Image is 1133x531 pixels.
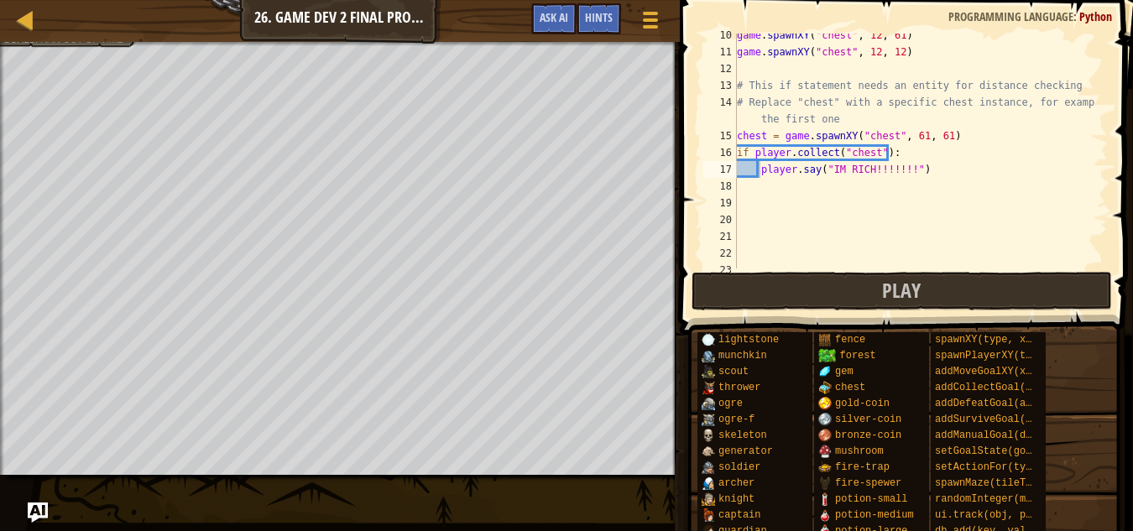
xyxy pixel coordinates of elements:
div: 16 [703,144,737,161]
span: Programming language [948,8,1073,24]
div: 12 [703,60,737,77]
span: knight [718,493,754,505]
img: portrait.png [702,461,715,474]
span: Ask AI [540,9,568,25]
div: 22 [703,245,737,262]
div: 17 [703,161,737,178]
img: portrait.png [818,508,832,522]
div: 20 [703,211,737,228]
img: portrait.png [702,397,715,410]
span: : [1073,8,1079,24]
span: addSurviveGoal(seconds) [935,414,1074,425]
span: ogre [718,398,743,409]
span: addMoveGoalXY(x, y) [935,366,1050,377]
span: spawnXY(type, x, y) [935,334,1050,346]
span: fire-trap [835,461,890,473]
span: Play [882,277,921,304]
div: 13 [703,77,737,94]
span: potion-small [835,493,907,505]
div: 11 [703,44,737,60]
img: portrait.png [818,476,832,490]
span: captain [718,509,760,521]
span: ogre-f [718,414,754,425]
span: thrower [718,382,760,393]
span: generator [718,445,773,457]
span: gem [835,366,854,377]
span: skeleton [718,429,767,441]
img: portrait.png [818,381,832,394]
img: portrait.png [702,476,715,490]
img: portrait.png [702,508,715,522]
img: portrait.png [818,429,832,442]
span: mushroom [835,445,884,457]
div: 21 [703,228,737,245]
img: portrait.png [818,445,832,458]
button: Ask AI [28,502,48,523]
button: Play [692,272,1112,310]
span: archer [718,477,754,489]
span: spawnMaze(tileType, seed) [935,477,1086,489]
span: fence [835,334,865,346]
span: scout [718,366,749,377]
img: portrait.png [818,413,832,426]
div: 18 [703,178,737,195]
img: portrait.png [818,365,832,378]
img: portrait.png [702,365,715,378]
span: gold-coin [835,398,890,409]
button: Ask AI [531,3,577,34]
span: munchkin [718,350,767,362]
img: portrait.png [702,413,715,426]
button: Show game menu [629,3,671,43]
span: soldier [718,461,760,473]
span: potion-medium [835,509,914,521]
div: 10 [703,27,737,44]
span: Hints [585,9,613,25]
img: trees_1.png [818,349,836,362]
span: addDefeatGoal(amount) [935,398,1062,409]
span: spawnPlayerXY(type, x, y) [935,350,1086,362]
img: portrait.png [702,349,715,362]
span: Python [1079,8,1112,24]
span: chest [835,382,865,393]
span: ui.track(obj, prop) [935,509,1050,521]
span: addCollectGoal(amount) [935,382,1068,393]
span: lightstone [718,334,779,346]
span: fire-spewer [835,477,901,489]
img: portrait.png [818,397,832,410]
div: 15 [703,128,737,144]
div: 14 [703,94,737,128]
img: portrait.png [818,333,832,346]
span: setGoalState(goal, success) [935,445,1098,457]
img: portrait.png [702,429,715,442]
img: portrait.png [818,461,832,474]
img: portrait.png [702,492,715,506]
img: portrait.png [702,445,715,458]
span: forest [839,350,875,362]
img: portrait.png [702,381,715,394]
div: 19 [703,195,737,211]
span: randomInteger(min, max) [935,493,1074,505]
img: portrait.png [818,492,832,506]
span: silver-coin [835,414,901,425]
span: bronze-coin [835,429,901,441]
span: addManualGoal(description) [935,429,1092,441]
img: portrait.png [702,333,715,346]
div: 23 [703,262,737,279]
